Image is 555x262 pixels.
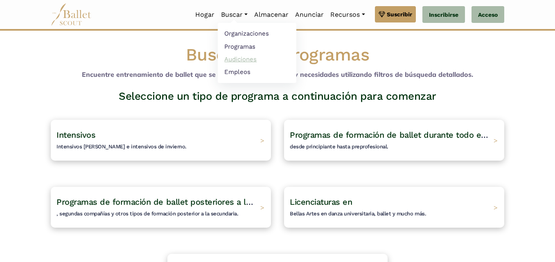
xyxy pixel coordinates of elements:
[290,197,352,207] font: Licenciaturas en
[254,11,289,18] font: Almacenar
[218,23,296,83] ul: Recursos
[56,143,187,150] font: Intensivos [PERSON_NAME] e intensivos de invierno.
[56,130,95,140] font: Intensivos
[56,210,238,217] font: , segundas compañías y otros tipos de formación posterior a la secundaria.
[218,6,251,23] a: Buscar
[494,136,498,144] font: >
[330,11,360,18] font: Recursos
[478,11,498,18] font: Acceso
[260,136,264,144] font: >
[186,45,242,65] font: Buscar
[224,68,250,76] font: Empleos
[282,45,370,65] font: programas
[472,6,504,23] a: Acceso
[251,6,292,23] a: Almacenar
[218,40,296,53] a: Programas
[224,56,257,63] font: Audiciones
[494,203,498,211] font: >
[56,197,294,207] font: Programas de formación de ballet posteriores a la secundaria
[224,30,269,37] font: Organizaciones
[51,187,271,228] a: Programas de formación de ballet posteriores a la secundaria, segundas compañías y otros tipos de...
[192,6,218,23] a: Hogar
[290,130,501,140] font: Programas de formación de ballet durante todo el año,
[422,6,465,23] a: Inscribirse
[119,90,436,102] font: Seleccione un tipo de programa a continuación para comenzar
[218,27,296,40] a: Organizaciones
[295,11,324,18] font: Anunciar
[221,11,243,18] font: Buscar
[292,6,327,23] a: Anunciar
[375,6,416,22] a: Suscribir
[224,43,255,50] font: Programas
[218,53,296,65] a: Audiciones
[218,65,296,78] a: Empleos
[284,187,504,228] a: Licenciaturas enBellas Artes en danza universitaria, ballet y mucho más. >
[284,120,504,161] a: Programas de formación de ballet durante todo el año,desde principiante hasta preprofesional. >
[379,10,385,19] img: gem.svg
[82,70,473,78] font: Encuentre entrenamiento de ballet que se adapte a su edad, nivel y necesidades utilizando filtros...
[387,11,412,18] font: Suscribir
[290,210,426,217] font: Bellas Artes en danza universitaria, ballet y mucho más.
[51,120,271,161] a: IntensivosIntensivos [PERSON_NAME] e intensivos de invierno. >
[260,203,264,211] font: >
[429,11,458,18] font: Inscribirse
[195,11,214,18] font: Hogar
[290,143,388,150] font: desde principiante hasta preprofesional.
[327,6,368,23] a: Recursos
